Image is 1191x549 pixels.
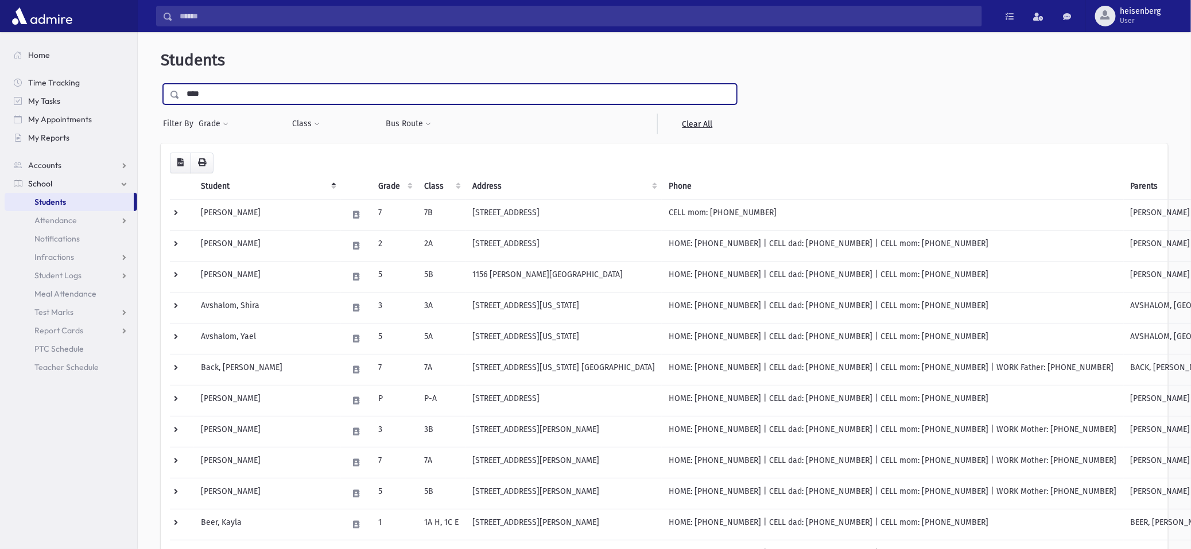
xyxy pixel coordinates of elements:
[662,478,1124,509] td: HOME: [PHONE_NUMBER] | CELL dad: [PHONE_NUMBER] | CELL mom: [PHONE_NUMBER] | WORK Mother: [PHONE_...
[34,270,82,281] span: Student Logs
[417,509,465,540] td: 1A H, 1C E
[34,215,77,225] span: Attendance
[371,416,417,447] td: 3
[28,77,80,88] span: Time Tracking
[465,416,662,447] td: [STREET_ADDRESS][PERSON_NAME]
[386,114,432,134] button: Bus Route
[417,354,465,385] td: 7A
[28,133,69,143] span: My Reports
[662,230,1124,261] td: HOME: [PHONE_NUMBER] | CELL dad: [PHONE_NUMBER] | CELL mom: [PHONE_NUMBER]
[292,114,320,134] button: Class
[34,233,80,244] span: Notifications
[194,478,341,509] td: [PERSON_NAME]
[194,323,341,354] td: Avshalom, Yael
[194,416,341,447] td: [PERSON_NAME]
[371,478,417,509] td: 5
[465,354,662,385] td: [STREET_ADDRESS][US_STATE] [GEOGRAPHIC_DATA]
[662,509,1124,540] td: HOME: [PHONE_NUMBER] | CELL dad: [PHONE_NUMBER] | CELL mom: [PHONE_NUMBER]
[194,292,341,323] td: Avshalom, Shira
[5,174,137,193] a: School
[5,229,137,248] a: Notifications
[371,354,417,385] td: 7
[28,114,92,124] span: My Appointments
[5,110,137,129] a: My Appointments
[28,160,61,170] span: Accounts
[465,478,662,509] td: [STREET_ADDRESS][PERSON_NAME]
[417,261,465,292] td: 5B
[417,416,465,447] td: 3B
[34,289,96,299] span: Meal Attendance
[9,5,75,28] img: AdmirePro
[465,261,662,292] td: 1156 [PERSON_NAME][GEOGRAPHIC_DATA]
[662,354,1124,385] td: HOME: [PHONE_NUMBER] | CELL dad: [PHONE_NUMBER] | CELL mom: [PHONE_NUMBER] | WORK Father: [PHONE_...
[34,344,84,354] span: PTC Schedule
[465,385,662,416] td: [STREET_ADDRESS]
[28,178,52,189] span: School
[417,323,465,354] td: 5A
[5,193,134,211] a: Students
[170,153,191,173] button: CSV
[34,197,66,207] span: Students
[371,385,417,416] td: P
[417,292,465,323] td: 3A
[5,248,137,266] a: Infractions
[1120,7,1161,16] span: heisenberg
[163,118,198,130] span: Filter By
[371,323,417,354] td: 5
[5,129,137,147] a: My Reports
[465,447,662,478] td: [STREET_ADDRESS][PERSON_NAME]
[194,509,341,540] td: Beer, Kayla
[371,292,417,323] td: 3
[34,325,83,336] span: Report Cards
[417,385,465,416] td: P-A
[194,199,341,230] td: [PERSON_NAME]
[5,92,137,110] a: My Tasks
[194,447,341,478] td: [PERSON_NAME]
[417,230,465,261] td: 2A
[5,266,137,285] a: Student Logs
[34,252,74,262] span: Infractions
[5,340,137,358] a: PTC Schedule
[371,199,417,230] td: 7
[1120,16,1161,25] span: User
[417,199,465,230] td: 7B
[371,173,417,200] th: Grade: activate to sort column ascending
[662,292,1124,323] td: HOME: [PHONE_NUMBER] | CELL dad: [PHONE_NUMBER] | CELL mom: [PHONE_NUMBER]
[5,358,137,376] a: Teacher Schedule
[417,447,465,478] td: 7A
[34,307,73,317] span: Test Marks
[173,6,981,26] input: Search
[662,447,1124,478] td: HOME: [PHONE_NUMBER] | CELL dad: [PHONE_NUMBER] | CELL mom: [PHONE_NUMBER] | WORK Mother: [PHONE_...
[417,478,465,509] td: 5B
[194,261,341,292] td: [PERSON_NAME]
[662,416,1124,447] td: HOME: [PHONE_NUMBER] | CELL dad: [PHONE_NUMBER] | CELL mom: [PHONE_NUMBER] | WORK Mother: [PHONE_...
[662,261,1124,292] td: HOME: [PHONE_NUMBER] | CELL dad: [PHONE_NUMBER] | CELL mom: [PHONE_NUMBER]
[194,354,341,385] td: Back, [PERSON_NAME]
[194,230,341,261] td: [PERSON_NAME]
[5,321,137,340] a: Report Cards
[371,509,417,540] td: 1
[465,292,662,323] td: [STREET_ADDRESS][US_STATE]
[417,173,465,200] th: Class: activate to sort column ascending
[465,230,662,261] td: [STREET_ADDRESS]
[465,509,662,540] td: [STREET_ADDRESS][PERSON_NAME]
[465,199,662,230] td: [STREET_ADDRESS]
[161,50,225,69] span: Students
[28,96,60,106] span: My Tasks
[662,385,1124,416] td: HOME: [PHONE_NUMBER] | CELL dad: [PHONE_NUMBER] | CELL mom: [PHONE_NUMBER]
[662,173,1124,200] th: Phone
[5,73,137,92] a: Time Tracking
[194,173,341,200] th: Student: activate to sort column descending
[191,153,214,173] button: Print
[465,323,662,354] td: [STREET_ADDRESS][US_STATE]
[657,114,737,134] a: Clear All
[34,362,99,372] span: Teacher Schedule
[5,46,137,64] a: Home
[28,50,50,60] span: Home
[371,230,417,261] td: 2
[5,156,137,174] a: Accounts
[371,261,417,292] td: 5
[198,114,229,134] button: Grade
[5,285,137,303] a: Meal Attendance
[5,303,137,321] a: Test Marks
